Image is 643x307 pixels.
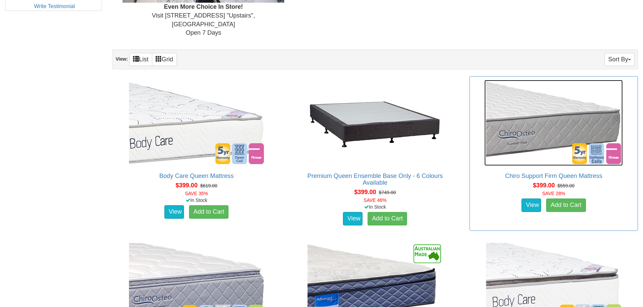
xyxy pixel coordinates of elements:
[185,191,208,196] font: SAVE 35%
[546,198,586,212] a: Add to Cart
[164,205,184,219] a: View
[484,80,623,166] img: Chiro Support Firm Queen Mattress
[176,182,197,189] span: $399.00
[605,53,635,66] button: Sort By
[542,191,565,196] font: SAVE 28%
[129,53,152,66] a: List
[368,212,407,225] a: Add to Cart
[354,189,376,195] span: $399.00
[159,173,234,179] a: Body Care Queen Mattress
[200,183,217,188] del: $619.00
[343,212,363,225] a: View
[164,3,243,10] b: Even More Choice In Store!
[364,197,386,203] font: SAVE 46%
[115,56,128,62] strong: View:
[558,183,575,188] del: $559.00
[189,205,229,219] a: Add to Cart
[111,197,282,204] div: In Stock
[306,80,444,166] img: Premium Queen Ensemble Base Only - 6 Colours Available
[307,173,443,186] a: Premium Queen Ensemble Base Only - 6 Colours Available
[521,198,541,212] a: View
[505,173,602,179] a: Chiro Support Firm Queen Mattress
[379,190,396,195] del: $749.00
[152,53,177,66] a: Grid
[533,182,555,189] span: $399.00
[127,80,266,166] img: Body Care Queen Mattress
[34,3,75,9] a: Write Testimonial
[290,204,461,210] div: In Stock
